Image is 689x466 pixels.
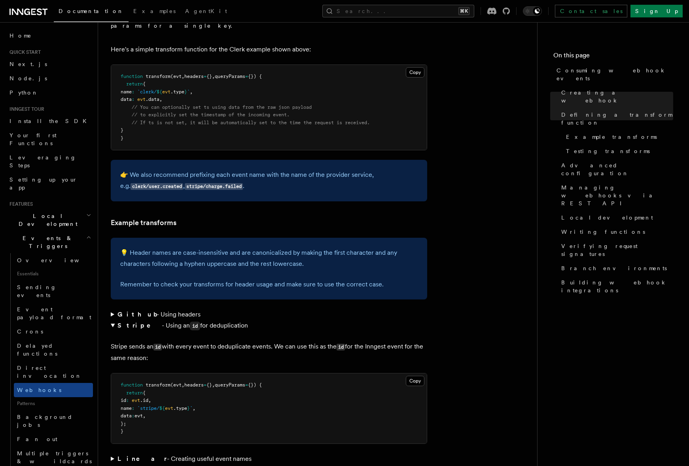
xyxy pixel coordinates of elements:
span: return [126,390,143,396]
span: Overview [17,257,98,263]
span: Inngest tour [6,106,44,112]
button: Copy [406,376,424,386]
span: Crons [17,328,43,335]
span: = [204,382,206,388]
button: Toggle dark mode [523,6,542,16]
a: Verifying request signatures [558,239,673,261]
p: Stripe sends an with every event to deduplicate events. We can use this as the for the Inngest ev... [111,341,427,364]
span: , [143,413,146,419]
span: ` [187,89,190,95]
span: { [143,81,146,87]
a: Sending events [14,280,93,302]
a: Background jobs [14,410,93,432]
a: Next.js [6,57,93,71]
span: Testing transforms [566,147,650,155]
a: Consuming webhook events [553,63,673,85]
a: Advanced configuration [558,158,673,180]
span: Consuming webhook events [556,66,673,82]
a: Writing functions [558,225,673,239]
span: = [245,382,248,388]
span: {}) { [248,74,262,79]
a: Branch environments [558,261,673,275]
span: } [121,135,123,141]
span: : [132,413,134,419]
span: } [121,127,123,133]
span: evt [134,413,143,419]
summary: Linear- Creating useful event names [111,453,427,464]
span: name [121,89,132,95]
strong: Github [117,311,157,318]
span: Install the SDK [9,118,91,124]
span: Documentation [59,8,124,14]
span: name [121,405,132,411]
span: Quick start [6,49,41,55]
span: Python [9,89,38,96]
span: .type [173,405,187,411]
a: Documentation [54,2,129,22]
span: , [182,74,184,79]
a: Sign Up [630,5,683,17]
a: AgentKit [180,2,232,21]
a: Leveraging Steps [6,150,93,172]
a: Creating a webhook [558,85,673,108]
span: Essentials [14,267,93,280]
span: // to explicitly set the timestamp of the incoming event. [132,112,290,117]
span: data [121,413,132,419]
code: id [190,322,200,330]
span: Direct invocation [17,365,82,379]
span: data [121,97,132,102]
span: Next.js [9,61,47,67]
code: clerk/user.created [131,183,183,190]
span: : [132,97,134,102]
a: Webhooks [14,383,93,397]
span: : [132,405,134,411]
a: Setting up your app [6,172,93,195]
span: id [121,398,126,403]
summary: Stripe- Using anidfor deduplication [111,320,427,332]
button: Events & Triggers [6,231,93,253]
span: Creating a webhook [561,89,673,104]
span: } [121,428,123,434]
a: Overview [14,253,93,267]
span: ` [190,405,193,411]
span: Local Development [6,212,86,228]
span: headers [184,74,204,79]
a: Testing transforms [563,144,673,158]
span: Fan out [17,436,57,442]
button: Copy [406,67,424,78]
a: Home [6,28,93,43]
span: (evt [170,74,182,79]
span: return [126,81,143,87]
span: // If ts is not set, it will be automatically set to the time the request is received. [132,120,370,125]
span: Examples [133,8,176,14]
span: : [132,89,134,95]
span: = [204,74,206,79]
span: Webhooks [17,387,61,393]
span: queryParams [215,74,245,79]
span: , [193,405,195,411]
span: transform [146,74,170,79]
span: evt [165,405,173,411]
span: Patterns [14,397,93,410]
summary: Github- Using headers [111,309,427,320]
span: = [245,74,248,79]
a: Your first Functions [6,128,93,150]
span: `stripe/ [137,405,159,411]
span: function [121,74,143,79]
span: .type [170,89,184,95]
p: Here's a simple transform function for the Clerk example shown above: [111,44,427,55]
span: transform [146,382,170,388]
p: 👉 We also recommend prefixing each event name with the name of the provider service, e.g. , . [120,169,418,192]
span: evt [137,97,146,102]
a: Defining a transform function [558,108,673,130]
span: Advanced configuration [561,161,673,177]
span: ${ [159,405,165,411]
p: Remember to check your transforms for header usage and make sure to use the correct case. [120,279,418,290]
span: Setting up your app [9,176,78,191]
h4: On this page [553,51,673,63]
a: Fan out [14,432,93,446]
span: Event payload format [17,306,91,320]
span: Local development [561,214,653,222]
a: Delayed functions [14,339,93,361]
span: ${ [157,89,162,95]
